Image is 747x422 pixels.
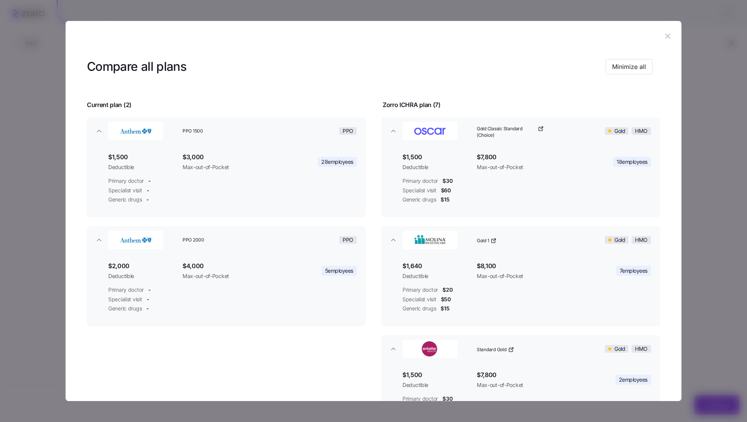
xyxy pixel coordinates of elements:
img: Anthem [109,232,162,248]
button: AnthemPPO 2000PPO [87,226,366,254]
span: Primary doctor [108,177,144,185]
span: Max-out-of-Pocket [477,163,577,171]
span: $15 [441,196,449,203]
span: 28 employees [321,158,353,166]
span: PPO 1500 [183,128,274,134]
span: Primary doctor [108,286,144,294]
span: $7,800 [477,152,577,162]
a: Gold Classic Standard (Choice) [477,126,544,139]
button: OscarGold Classic Standard (Choice)GoldHMO [381,117,660,145]
span: Gold [614,128,625,134]
span: Deductible [108,163,176,171]
span: Gold 1 [477,238,489,244]
span: Zorro ICHRA plan ( 7 ) [383,100,441,110]
span: HMO [635,345,648,352]
span: Max-out-of-Pocket [183,163,282,171]
span: Primary doctor [402,177,438,185]
span: $4,000 [183,261,282,271]
span: Deductible [108,272,176,280]
span: Primary doctor [402,395,438,403]
span: Generic drugs [402,196,436,203]
a: Standard Gold [477,347,514,353]
span: $60 [441,187,451,194]
span: PPO [343,237,353,243]
span: Gold [614,345,625,352]
img: Ambetter [403,341,457,356]
span: - [147,187,149,194]
h3: Compare all plans [87,58,186,75]
span: PPO 2000 [183,237,274,243]
button: AmbetterStandard GoldGoldHMO [381,335,660,363]
span: Max-out-of-Pocket [477,272,577,280]
span: Specialist visit [402,296,436,303]
span: $1,500 [108,152,176,162]
span: $30 [442,177,452,185]
span: PPO [343,128,353,134]
span: $15 [441,305,449,312]
span: HMO [635,237,648,243]
span: $30 [442,395,452,403]
span: $3,000 [183,152,282,162]
div: AnthemPPO 1500PPO [87,145,366,217]
div: AnthemPPO 2000PPO [87,254,366,326]
span: Generic drugs [108,196,142,203]
div: MolinaGold 1GoldHMO [381,254,660,326]
span: Gold Classic Standard (Choice) [477,126,536,139]
span: - [148,286,151,294]
button: AnthemPPO 1500PPO [87,117,366,145]
a: Gold 1 [477,238,497,244]
span: 18 employees [617,158,648,166]
span: Specialist visit [108,187,142,194]
span: $50 [441,296,451,303]
span: 2 employees [619,376,648,384]
span: Standard Gold [477,347,507,353]
span: Specialist visit [108,296,142,303]
span: - [148,177,151,185]
span: $20 [442,286,452,294]
span: Max-out-of-Pocket [183,272,282,280]
span: Generic drugs [108,305,142,312]
button: MolinaGold 1GoldHMO [381,226,660,254]
span: - [147,296,149,303]
img: Molina [403,232,457,248]
span: Max-out-of-Pocket [477,381,577,389]
span: HMO [635,128,648,134]
span: Primary doctor [402,286,438,294]
span: Current plan ( 2 ) [87,100,131,110]
span: 7 employees [620,267,648,275]
span: $8,100 [477,261,577,271]
span: Deductible [402,163,471,171]
span: Deductible [402,272,471,280]
span: Specialist visit [402,187,436,194]
span: $1,640 [402,261,471,271]
span: 5 employees [325,267,353,275]
span: $2,000 [108,261,176,271]
span: Gold [614,237,625,243]
img: Anthem [109,123,162,139]
span: Deductible [402,381,471,389]
span: - [146,196,149,203]
span: Minimize all [612,62,646,71]
span: $7,800 [477,370,577,380]
div: OscarGold Classic Standard (Choice)GoldHMO [381,145,660,217]
span: - [146,305,149,312]
button: Minimize all [606,59,652,74]
img: Oscar [403,123,457,139]
span: $1,500 [402,152,471,162]
span: Generic drugs [402,305,436,312]
span: $1,500 [402,370,471,380]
